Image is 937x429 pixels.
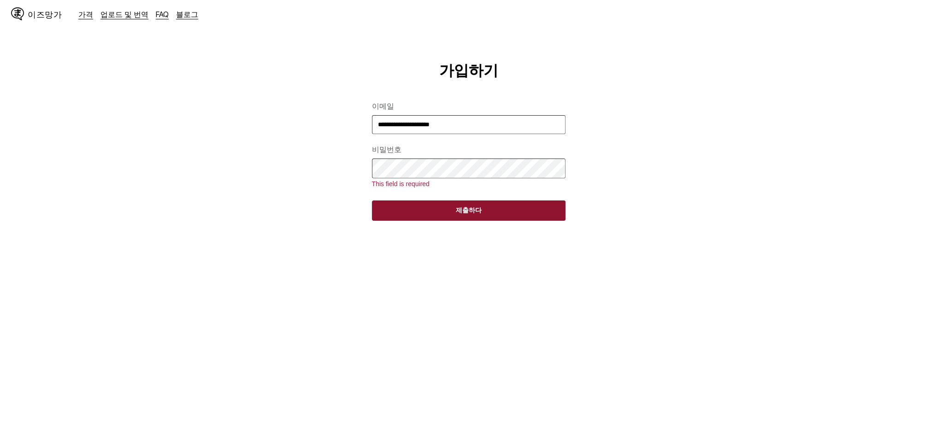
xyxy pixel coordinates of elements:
font: 제출하다 [456,206,482,214]
a: IsManga 로고이즈망가 [11,7,78,22]
a: 가격 [78,10,93,19]
font: 이즈망가 [28,10,62,19]
font: 비밀번호 [372,146,401,153]
div: This field is required [372,180,566,188]
a: 업로드 및 번역 [100,10,148,19]
font: 이메일 [372,102,394,110]
img: IsManga 로고 [11,7,24,20]
button: 제출하다 [372,200,566,221]
a: 블로그 [176,10,198,19]
a: FAQ [156,10,169,19]
font: 가입하기 [439,62,498,79]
